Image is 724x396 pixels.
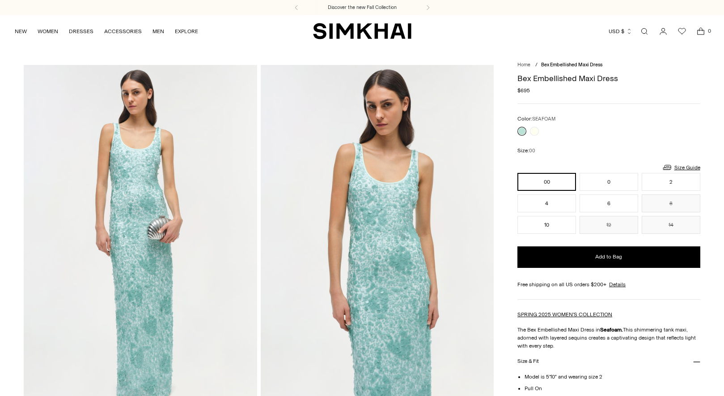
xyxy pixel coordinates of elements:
a: Home [517,62,530,68]
div: / [535,61,538,69]
span: $695 [517,86,530,95]
a: Open search modal [635,22,653,40]
a: DRESSES [69,22,93,41]
button: 12 [580,216,638,234]
button: 8 [642,194,700,212]
button: USD $ [609,22,632,41]
a: Details [609,280,626,288]
button: 0 [580,173,638,191]
a: NEW [15,22,27,41]
a: Discover the new Fall Collection [328,4,397,11]
a: Size Guide [662,162,700,173]
span: 0 [705,27,713,35]
label: Color: [517,115,555,123]
a: Wishlist [673,22,691,40]
button: Size & Fit [517,350,700,373]
h1: Bex Embellished Maxi Dress [517,74,700,82]
nav: breadcrumbs [517,61,700,69]
label: Size: [517,146,535,155]
button: 6 [580,194,638,212]
span: 00 [529,148,535,154]
a: Open cart modal [692,22,710,40]
strong: Seafoam. [600,327,623,333]
a: WOMEN [38,22,58,41]
li: Model is 5'10" and wearing size 2 [525,373,700,381]
a: SIMKHAI [313,22,411,40]
span: SEAFOAM [532,116,555,122]
div: Free shipping on all US orders $200+ [517,280,700,288]
span: Add to Bag [595,253,622,261]
button: 00 [517,173,576,191]
a: SPRING 2025 WOMEN'S COLLECTION [517,311,612,318]
h3: Size & Fit [517,358,539,364]
button: 4 [517,194,576,212]
button: 2 [642,173,700,191]
button: 14 [642,216,700,234]
span: Bex Embellished Maxi Dress [541,62,602,68]
a: EXPLORE [175,22,198,41]
a: MEN [152,22,164,41]
a: Go to the account page [654,22,672,40]
button: Add to Bag [517,246,700,268]
button: 10 [517,216,576,234]
p: The Bex Embellished Maxi Dress in This shimmering tank maxi, adorned with layered sequins creates... [517,326,700,350]
a: ACCESSORIES [104,22,142,41]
